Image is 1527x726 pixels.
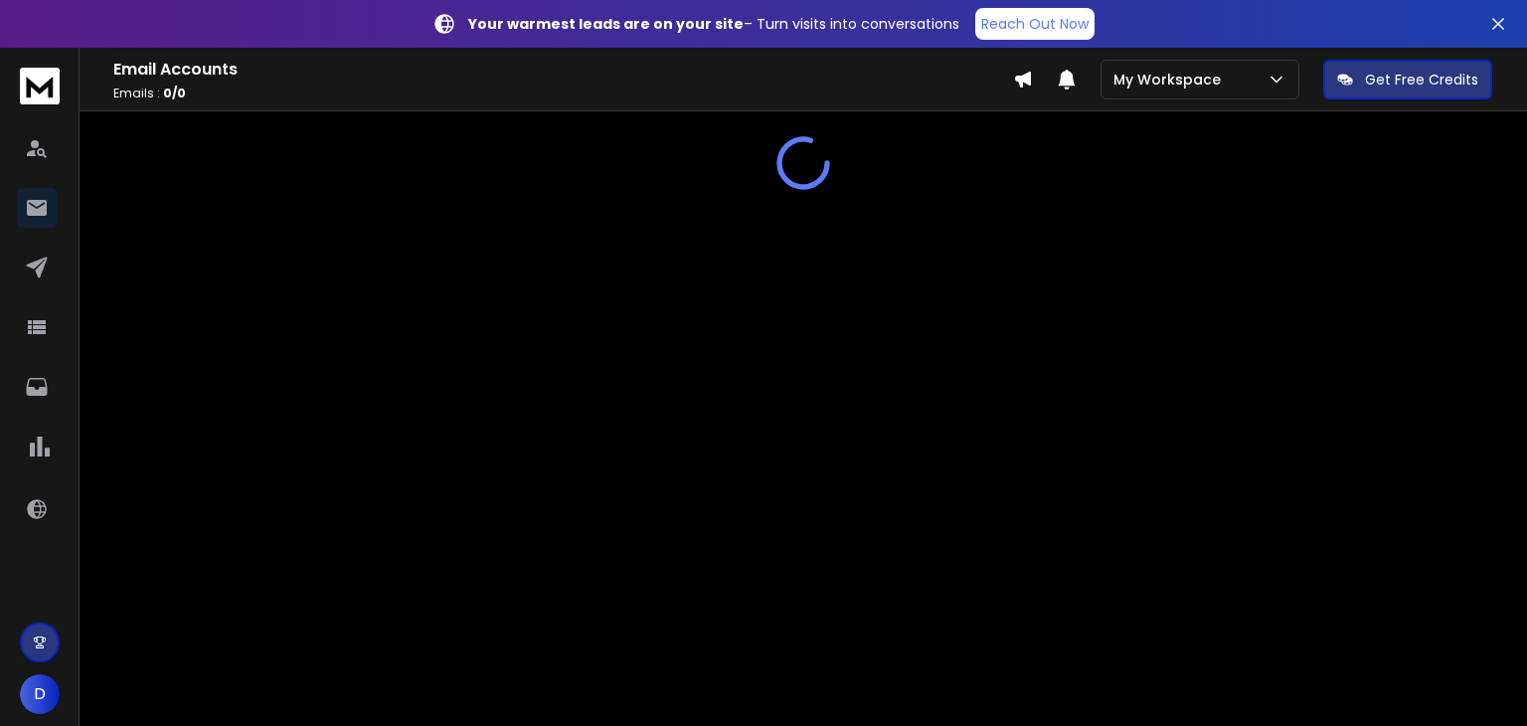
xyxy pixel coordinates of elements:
strong: Your warmest leads are on your site [468,14,744,34]
p: Reach Out Now [981,14,1089,34]
p: Emails : [113,86,1013,101]
p: Get Free Credits [1365,70,1478,90]
button: Get Free Credits [1323,60,1492,99]
p: – Turn visits into conversations [468,14,959,34]
button: D [20,674,60,714]
a: Reach Out Now [975,8,1095,40]
h1: Email Accounts [113,58,1013,82]
span: 0 / 0 [163,85,186,101]
img: logo [20,68,60,104]
p: My Workspace [1113,70,1229,90]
